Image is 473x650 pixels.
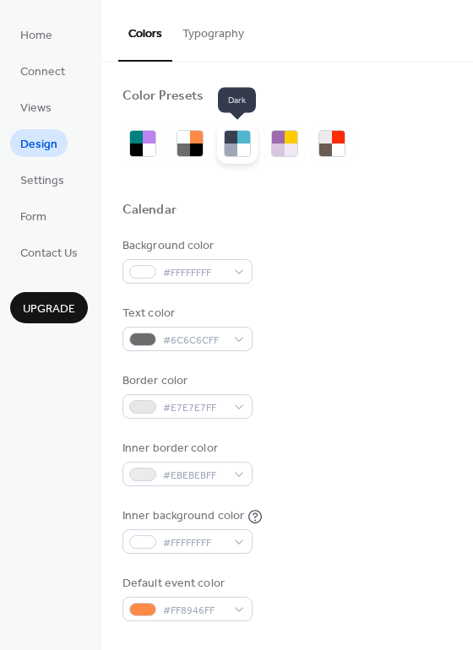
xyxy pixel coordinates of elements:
[122,305,249,322] div: Text color
[163,467,226,485] span: #EBEBEBFF
[10,93,62,121] a: Views
[10,129,68,157] a: Design
[20,245,78,263] span: Contact Us
[20,172,64,190] span: Settings
[218,88,256,113] span: Dark
[163,332,226,349] span: #6C6C6CFF
[10,292,88,323] button: Upgrade
[10,165,74,193] a: Settings
[10,238,88,266] a: Contact Us
[20,136,57,154] span: Design
[122,440,249,458] div: Inner border color
[122,575,249,593] div: Default event color
[163,264,226,282] span: #FFFFFFFF
[163,534,226,552] span: #FFFFFFFF
[23,301,75,318] span: Upgrade
[10,202,57,230] a: Form
[122,202,177,219] div: Calendar
[20,100,52,117] span: Views
[20,209,46,226] span: Form
[122,237,249,255] div: Background color
[163,399,226,417] span: #E7E7E7FF
[20,27,52,45] span: Home
[122,372,249,390] div: Border color
[122,507,244,525] div: Inner background color
[10,57,75,84] a: Connect
[20,63,65,81] span: Connect
[163,602,226,620] span: #FF8946FF
[10,20,63,48] a: Home
[122,88,204,106] div: Color Presets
